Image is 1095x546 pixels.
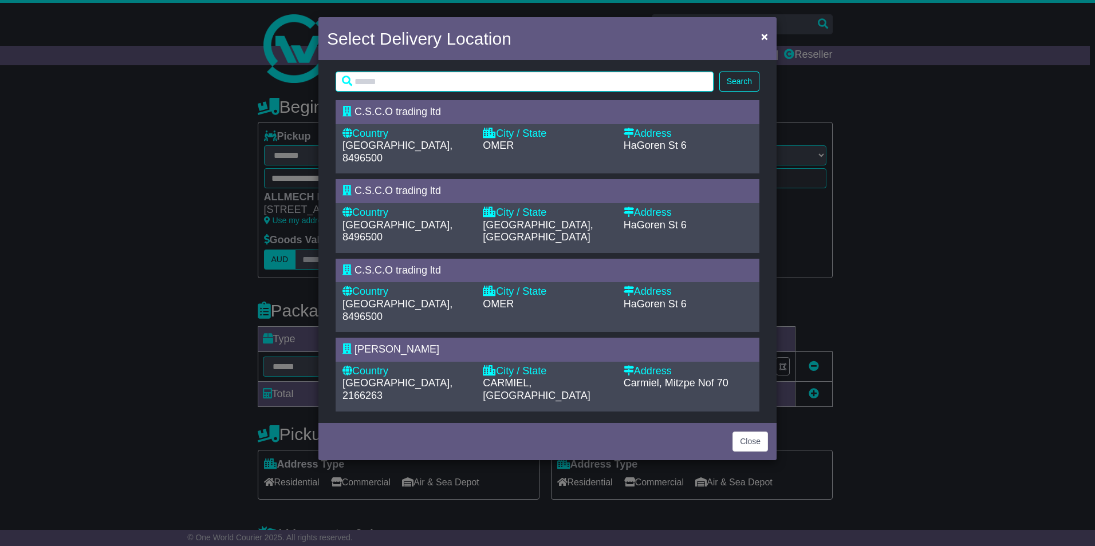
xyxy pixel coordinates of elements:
span: HaGoren St 6 [624,219,687,231]
span: C.S.C.O trading ltd [355,264,441,276]
button: Close [732,432,768,452]
div: Address [624,365,753,378]
div: Address [624,207,753,219]
div: Address [624,286,753,298]
span: C.S.C.O trading ltd [355,185,441,196]
span: [GEOGRAPHIC_DATA], 8496500 [342,140,452,164]
button: Search [719,72,759,92]
span: [GEOGRAPHIC_DATA], 8496500 [342,219,452,243]
div: Address [624,128,753,140]
div: Country [342,207,471,219]
span: OMER [483,140,514,151]
div: City / State [483,365,612,378]
span: C.S.C.O trading ltd [355,106,441,117]
span: [GEOGRAPHIC_DATA], [GEOGRAPHIC_DATA] [483,219,593,243]
button: Close [755,25,774,48]
span: [PERSON_NAME] [355,343,439,355]
div: Country [342,286,471,298]
span: CARMIEL, [GEOGRAPHIC_DATA] [483,377,590,401]
span: HaGoren St 6 [624,140,687,151]
span: [GEOGRAPHIC_DATA], 8496500 [342,298,452,322]
h4: Select Delivery Location [327,26,511,52]
div: City / State [483,207,612,219]
span: HaGoren St 6 [624,298,687,310]
div: Country [342,365,471,378]
span: Carmiel, Mitzpe Nof 70 [624,377,728,389]
span: [GEOGRAPHIC_DATA], 2166263 [342,377,452,401]
div: City / State [483,286,612,298]
div: City / State [483,128,612,140]
div: Country [342,128,471,140]
span: OMER [483,298,514,310]
span: × [761,30,768,43]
